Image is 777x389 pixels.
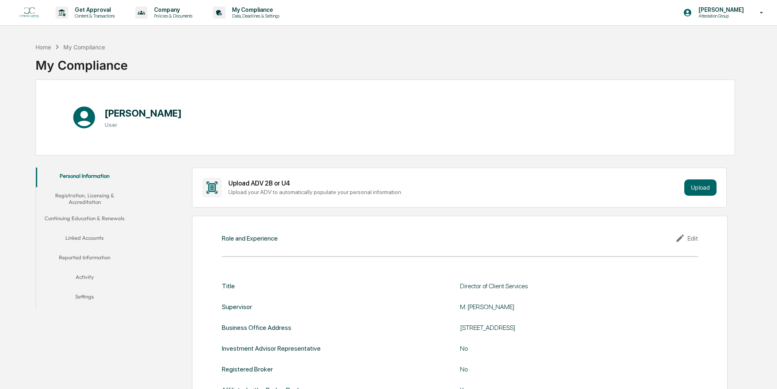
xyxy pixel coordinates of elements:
div: Home [36,44,51,51]
p: Data, Deadlines & Settings [226,13,284,19]
p: [PERSON_NAME] [692,7,748,13]
p: Get Approval [68,7,119,13]
h3: User [105,122,182,128]
button: Settings [36,288,134,308]
div: Supervisor [222,303,252,311]
div: secondary tabs example [36,168,134,308]
button: Continuing Education & Renewals [36,210,134,230]
div: Registered Broker [222,365,273,373]
p: My Compliance [226,7,284,13]
p: Attestation Group [692,13,748,19]
div: No [460,345,664,352]
h1: [PERSON_NAME] [105,107,182,119]
div: Role and Experience [222,234,278,242]
div: Director of Client Services [460,282,664,290]
div: Investment Advisor Representative [222,345,321,352]
p: Content & Transactions [68,13,119,19]
div: My Compliance [36,51,128,73]
p: Company [147,7,196,13]
button: Linked Accounts [36,230,134,249]
button: Personal Information [36,168,134,187]
div: Upload your ADV to automatically populate your personal information. [228,189,681,195]
button: Activity [36,269,134,288]
div: No [460,365,664,373]
button: Reported Information [36,249,134,269]
div: [STREET_ADDRESS] [460,324,664,332]
button: Upload [684,179,717,196]
div: Business Office Address [222,324,291,332]
div: Upload ADV 2B or U4 [228,179,681,187]
button: Registration, Licensing & Accreditation [36,187,134,210]
img: logo [20,7,39,18]
div: My Compliance [63,44,105,51]
div: Edit [675,233,698,243]
p: Policies & Documents [147,13,196,19]
div: Title [222,282,235,290]
div: M. [PERSON_NAME] [460,303,664,311]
